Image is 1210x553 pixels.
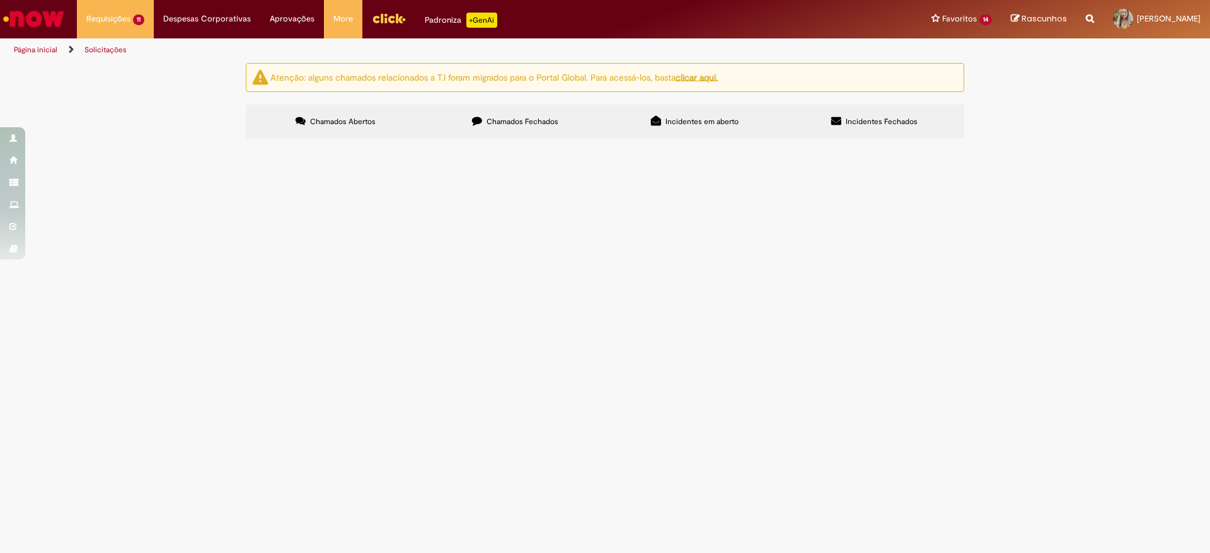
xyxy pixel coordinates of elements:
[333,13,353,25] span: More
[425,13,497,28] div: Padroniza
[1011,13,1067,25] a: Rascunhos
[1022,13,1067,25] span: Rascunhos
[1,6,66,31] img: ServiceNow
[665,117,739,127] span: Incidentes em aberto
[14,45,57,55] a: Página inicial
[846,117,918,127] span: Incidentes Fechados
[979,14,992,25] span: 14
[942,13,977,25] span: Favoritos
[372,9,406,28] img: click_logo_yellow_360x200.png
[270,13,314,25] span: Aprovações
[310,117,376,127] span: Chamados Abertos
[9,38,797,62] ul: Trilhas de página
[163,13,251,25] span: Despesas Corporativas
[270,71,718,83] ng-bind-html: Atenção: alguns chamados relacionados a T.I foram migrados para o Portal Global. Para acessá-los,...
[466,13,497,28] p: +GenAi
[676,71,718,83] a: clicar aqui.
[84,45,127,55] a: Solicitações
[86,13,130,25] span: Requisições
[133,14,144,25] span: 11
[1137,13,1201,24] span: [PERSON_NAME]
[487,117,558,127] span: Chamados Fechados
